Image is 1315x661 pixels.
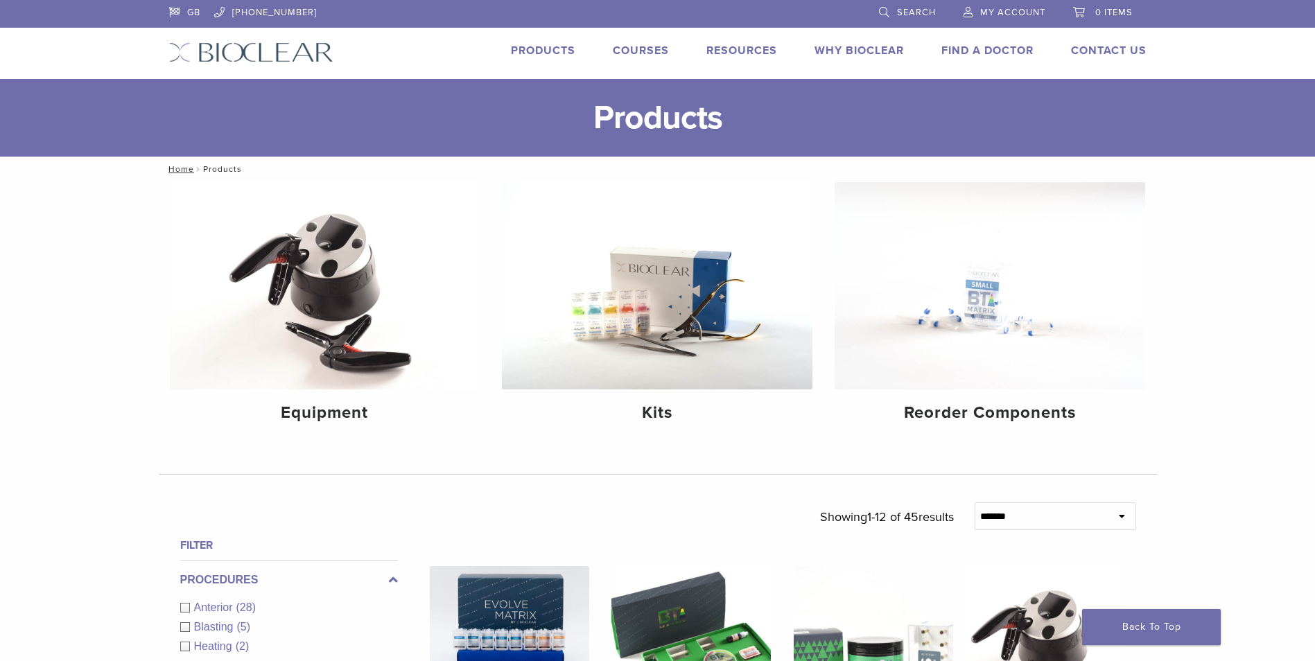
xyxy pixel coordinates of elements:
a: Equipment [170,182,480,434]
nav: Products [159,157,1157,182]
h4: Kits [513,400,801,425]
span: Heating [194,640,236,652]
a: Reorder Components [835,182,1145,434]
a: Courses [613,44,669,58]
p: Showing results [820,502,954,531]
a: Kits [502,182,812,434]
span: 1-12 of 45 [867,509,918,525]
span: Search [897,7,936,18]
h4: Equipment [181,400,469,425]
span: Blasting [194,621,237,633]
span: / [194,166,203,173]
img: Bioclear [169,42,333,62]
a: Contact Us [1071,44,1147,58]
span: (2) [236,640,250,652]
a: Home [164,164,194,174]
img: Kits [502,182,812,389]
span: (5) [236,621,250,633]
span: My Account [980,7,1045,18]
span: Anterior [194,601,236,613]
a: Back To Top [1082,609,1221,645]
a: Products [511,44,575,58]
img: Reorder Components [835,182,1145,389]
a: Why Bioclear [815,44,904,58]
span: 0 items [1095,7,1133,18]
label: Procedures [180,572,398,588]
h4: Reorder Components [846,400,1134,425]
img: Equipment [170,182,480,389]
a: Find A Doctor [941,44,1034,58]
a: Resources [706,44,777,58]
span: (28) [236,601,256,613]
h4: Filter [180,537,398,554]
